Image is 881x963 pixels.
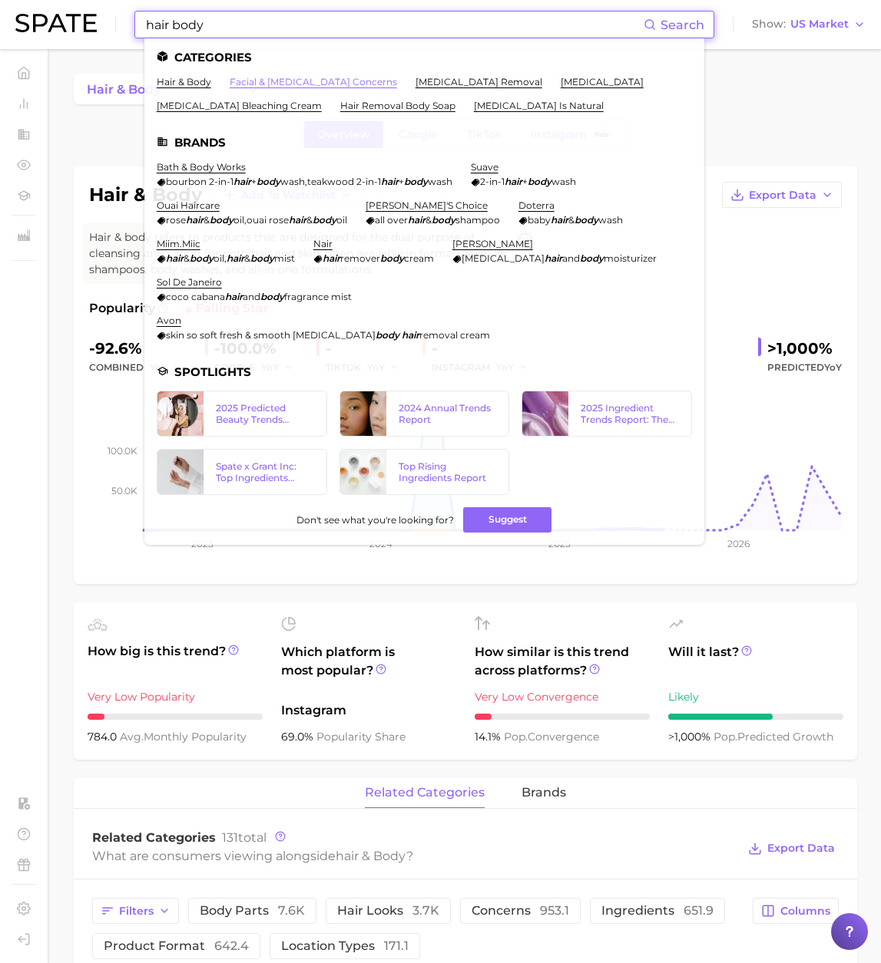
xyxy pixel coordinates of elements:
span: popularity share [316,730,406,744]
div: Spate x Grant Inc: Top Ingredients Report ([DATE]) [216,460,314,483]
span: hair & body [87,82,161,97]
em: body [404,176,428,187]
a: [MEDICAL_DATA] bleaching cream [157,100,322,111]
span: product format [104,940,249,952]
em: hair [225,291,243,302]
span: 7.6k [278,903,305,918]
span: brands [522,786,566,800]
span: 784.0 [88,730,120,744]
a: hair & body [157,76,211,87]
span: 171.1 [384,938,409,953]
span: 2-in-1 [480,176,505,187]
a: Log out. Currently logged in with e-mail yumi.toki@spate.nyc. [12,928,35,951]
span: oil [233,214,244,226]
span: skin so soft fresh & smooth [MEDICAL_DATA] [166,329,376,341]
span: & [244,252,250,264]
em: body [432,214,455,226]
a: hair & body [74,74,237,104]
span: baby [528,214,551,226]
a: ouai haircare [157,200,220,211]
button: Filters [92,898,179,924]
span: and [243,291,260,302]
span: shampoo [455,214,500,226]
span: teakwood 2-in-1 [307,176,381,187]
h1: hair & body [89,186,202,204]
div: , [157,214,347,226]
a: [PERSON_NAME] [452,238,533,249]
button: Export Data [722,182,842,208]
a: avon [157,315,181,326]
em: hair [186,214,204,226]
span: coco cabana [166,291,225,302]
span: Will it last? [668,643,843,680]
span: Predicted [767,358,842,377]
button: Columns [753,898,838,924]
span: How big is this trend? [88,642,263,680]
div: Likely [668,688,843,706]
span: wash [598,214,623,226]
span: location types [281,940,409,952]
em: body [376,329,399,341]
span: wash [280,176,305,187]
span: Hair & body refers to products that are designed for the dual purpose of cleansing and caring for... [89,229,507,278]
span: hair looks [337,905,439,917]
span: predicted growth [714,730,833,744]
a: bath & body works [157,161,246,173]
div: Very Low Popularity [88,688,263,706]
span: removal cream [419,329,490,341]
span: Export Data [767,842,835,855]
em: body [528,176,551,187]
span: 14.1% [475,730,504,744]
span: oil [336,214,347,226]
abbr: average [120,730,144,744]
input: Search here for a brand, industry, or ingredient [144,12,644,38]
a: miim.miic [157,238,200,249]
div: 2025 Ingredient Trends Report: The Ingredients Defining Beauty in [DATE] [581,402,679,425]
a: sol de janeiro [157,276,222,288]
span: >1,000% [668,730,710,744]
span: & [426,214,432,226]
div: -92.6% [89,336,193,361]
span: 131 [222,830,238,845]
span: oil [214,252,224,264]
em: hair [166,252,184,264]
span: & [204,214,210,226]
div: , [157,176,452,187]
em: body [575,214,598,226]
span: How similar is this trend across platforms? [475,643,650,680]
em: hair [551,214,568,226]
em: body [580,252,604,264]
div: 2024 Annual Trends Report [399,402,497,425]
a: 2025 Predicted Beauty Trends Report [157,391,327,437]
span: all over [375,214,408,226]
span: concerns [472,905,569,917]
span: Which platform is most popular? [281,643,456,694]
a: nair [313,238,333,249]
span: Popularity [89,299,155,318]
a: doterra [518,200,555,211]
em: body [313,214,336,226]
span: & [306,214,313,226]
button: Export Data [744,838,838,859]
span: ouai rose [247,214,289,226]
span: Export Data [749,189,816,202]
span: >1,000% [767,339,833,358]
span: 953.1 [540,903,569,918]
em: hair [505,176,522,187]
span: cream [404,252,434,264]
span: Don't see what you're looking for? [296,514,454,526]
div: Top Rising Ingredients Report [399,460,497,483]
img: SPATE [15,14,97,32]
a: [PERSON_NAME]'s choice [366,200,488,211]
em: hair [408,214,426,226]
div: 1 / 10 [475,714,650,720]
a: 2024 Annual Trends Report [339,391,510,437]
span: + [251,176,257,187]
div: , [157,252,295,264]
div: combined [89,358,193,377]
em: hair [227,252,244,264]
a: Spate x Grant Inc: Top Ingredients Report ([DATE]) [157,449,327,495]
li: Brands [157,136,692,149]
span: rose [166,214,186,226]
span: & [184,252,190,264]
